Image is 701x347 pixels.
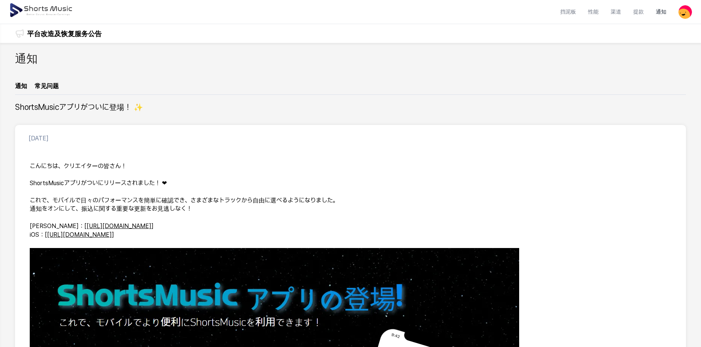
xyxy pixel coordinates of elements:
[87,222,151,230] a: [URL][DOMAIN_NAME]
[30,222,87,230] span: [PERSON_NAME]：[
[35,82,59,94] a: 常见问题
[678,5,692,19] img: 사용자 이미지
[112,231,114,238] span: ]
[30,205,671,213] p: 通知をオンにして、振込に関する重要な更新をお見逃しなく！
[30,179,671,188] p: ShortsMusicアプリがついにリリースされました！ ❤
[15,50,38,67] h2: 通知
[151,222,154,230] span: ]
[30,162,671,171] p: こんにちは、クリエイターの皆さん！
[29,134,49,143] p: [DATE]
[15,29,24,38] img: 알림 아이콘
[30,196,671,205] p: これで、モバイルで日々のパフォーマンスを簡単に確認でき、さまざまなトラックから自由に選べるようになりました。
[15,102,143,113] h2: ShortsMusicアプリがついに登場！ ✨
[650,2,672,22] a: 通知
[27,29,102,39] a: 平台改造及恢复服务公告
[47,231,112,238] a: [URL][DOMAIN_NAME]
[627,2,650,22] a: 提款
[15,82,27,94] a: 通知
[30,231,47,238] span: iOS：[
[605,2,627,22] a: 渠道
[554,2,582,22] a: 挡泥板
[582,2,605,22] a: 性能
